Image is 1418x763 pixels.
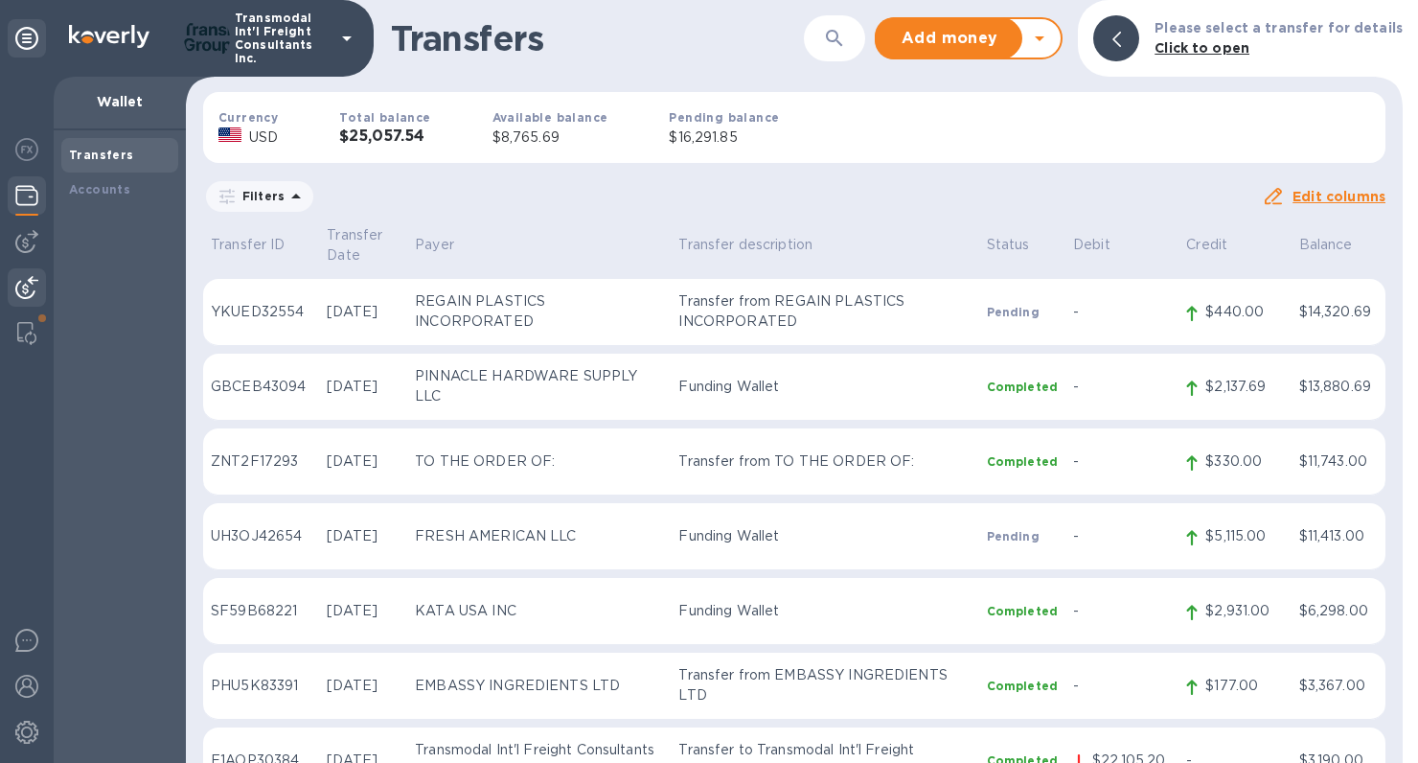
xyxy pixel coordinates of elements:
[987,528,1058,544] p: Pending
[1205,302,1283,322] p: $440.00
[8,19,46,58] div: Unpin categories
[211,302,311,322] p: YKUED32554
[415,366,663,406] p: PINNACLE HARDWARE SUPPLY LLC
[1073,302,1171,322] p: -
[678,377,971,397] p: Funding Wallet
[678,526,971,546] p: Funding Wallet
[218,110,278,125] b: Currency
[1299,526,1378,546] p: $11,413.00
[987,453,1058,470] p: Completed
[678,451,971,472] p: Transfer from TO THE ORDER OF:
[339,110,430,125] b: Total balance
[1299,601,1378,621] p: $6,298.00
[327,601,400,621] p: [DATE]
[1299,451,1378,472] p: $11,743.00
[1073,451,1171,472] p: -
[211,601,311,621] p: SF59B68221
[1073,526,1171,546] p: -
[391,18,770,58] h1: Transfers
[327,302,400,322] p: [DATE]
[1155,40,1249,56] b: Click to open
[669,110,779,125] b: Pending balance
[211,235,311,255] p: Transfer ID
[669,127,779,148] p: $16,291.85
[987,235,1058,255] p: Status
[1205,451,1283,472] p: $330.00
[1299,302,1378,322] p: $14,320.69
[415,235,663,255] p: Payer
[327,451,400,472] p: [DATE]
[69,25,149,48] img: Logo
[15,138,38,161] img: Foreign exchange
[1073,235,1171,255] p: Debit
[327,676,400,696] p: [DATE]
[249,127,278,148] p: USD
[678,235,971,255] p: Transfer description
[987,603,1058,619] p: Completed
[415,451,663,472] p: TO THE ORDER OF:
[1205,377,1283,397] p: $2,137.69
[211,377,311,397] p: GBCEB43094
[415,526,663,546] p: FRESH AMERICAN LLC
[235,188,285,204] p: Filters
[987,678,1058,694] p: Completed
[987,304,1058,320] p: Pending
[1299,235,1378,255] p: Balance
[211,451,311,472] p: ZNT2F17293
[415,601,663,621] p: KATA USA INC
[1205,676,1283,696] p: $177.00
[211,676,311,696] p: PHU5K83391
[339,127,430,146] h3: $25,057.54
[1205,526,1283,546] p: $5,115.00
[69,182,130,197] b: Accounts
[1073,676,1171,696] p: -
[327,526,400,546] p: [DATE]
[492,127,608,148] p: $8,765.69
[69,148,134,162] b: Transfers
[211,526,311,546] p: UH3OJ42654
[235,12,331,65] p: Transmodal Int'l Freight Consultants Inc.
[987,379,1058,395] p: Completed
[1205,601,1283,621] p: $2,931.00
[1155,20,1403,35] b: Please select a transfer for details
[877,19,1022,58] button: Add money
[1186,235,1283,255] p: Credit
[678,291,971,332] p: Transfer from REGAIN PLASTICS INCORPORATED
[1292,189,1385,204] u: Edit columns
[1073,377,1171,397] p: -
[1299,676,1378,696] p: $3,367.00
[15,184,38,207] img: Wallets
[415,291,663,332] p: REGAIN PLASTICS INCORPORATED
[69,92,171,111] p: Wallet
[892,27,1007,50] span: Add money
[415,676,663,696] p: EMBASSY INGREDIENTS LTD
[1073,601,1171,621] p: -
[327,225,400,266] p: Transfer Date
[1299,377,1378,397] p: $13,880.69
[678,665,971,705] p: Transfer from EMBASSY INGREDIENTS LTD
[678,601,971,621] p: Funding Wallet
[492,110,608,125] b: Available balance
[327,377,400,397] p: [DATE]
